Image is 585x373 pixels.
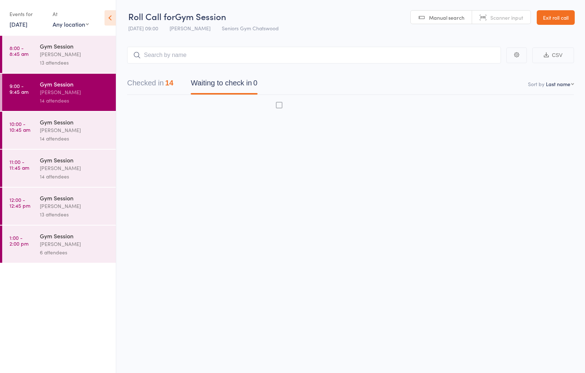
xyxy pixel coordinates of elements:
[175,10,226,22] span: Gym Session
[40,232,110,240] div: Gym Session
[40,210,110,219] div: 13 attendees
[10,159,29,170] time: 11:00 - 11:45 am
[128,24,158,32] span: [DATE] 09:00
[40,194,110,202] div: Gym Session
[528,80,544,88] label: Sort by
[222,24,279,32] span: Seniors Gym Chatswood
[53,8,89,20] div: At
[10,235,29,246] time: 1:00 - 2:00 pm
[10,45,29,57] time: 8:00 - 8:45 am
[40,96,110,105] div: 14 attendees
[2,150,116,187] a: 11:00 -11:45 amGym Session[PERSON_NAME]14 attendees
[429,14,464,21] span: Manual search
[40,42,110,50] div: Gym Session
[10,8,45,20] div: Events for
[128,10,175,22] span: Roll Call for
[2,74,116,111] a: 9:00 -9:45 amGym Session[PERSON_NAME]14 attendees
[537,10,575,25] a: Exit roll call
[170,24,210,32] span: [PERSON_NAME]
[40,88,110,96] div: [PERSON_NAME]
[546,80,570,88] div: Last name
[2,36,116,73] a: 8:00 -8:45 amGym Session[PERSON_NAME]13 attendees
[10,20,27,28] a: [DATE]
[40,118,110,126] div: Gym Session
[253,79,257,87] div: 0
[40,126,110,134] div: [PERSON_NAME]
[10,121,30,132] time: 10:00 - 10:45 am
[10,197,30,208] time: 12:00 - 12:45 pm
[40,202,110,210] div: [PERSON_NAME]
[40,172,110,181] div: 14 attendees
[10,83,29,95] time: 9:00 - 9:45 am
[191,75,257,95] button: Waiting to check in0
[127,75,173,95] button: Checked in14
[490,14,523,21] span: Scanner input
[165,79,173,87] div: 14
[40,50,110,58] div: [PERSON_NAME]
[2,226,116,263] a: 1:00 -2:00 pmGym Session[PERSON_NAME]6 attendees
[2,112,116,149] a: 10:00 -10:45 amGym Session[PERSON_NAME]14 attendees
[127,47,501,64] input: Search by name
[40,80,110,88] div: Gym Session
[53,20,89,28] div: Any location
[2,188,116,225] a: 12:00 -12:45 pmGym Session[PERSON_NAME]13 attendees
[40,156,110,164] div: Gym Session
[532,47,574,63] button: CSV
[40,240,110,248] div: [PERSON_NAME]
[40,58,110,67] div: 13 attendees
[40,134,110,143] div: 14 attendees
[40,248,110,257] div: 6 attendees
[40,164,110,172] div: [PERSON_NAME]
